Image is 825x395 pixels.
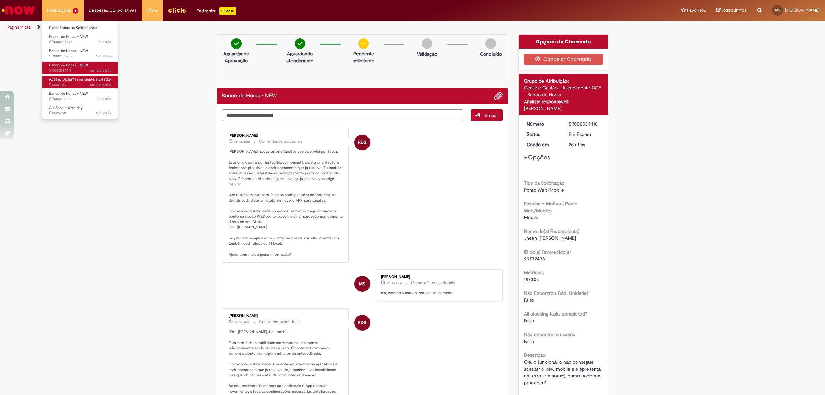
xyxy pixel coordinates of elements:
a: Rascunhos [716,7,747,14]
span: Banco de Horas - NEW [49,63,88,68]
span: R13451047 [49,82,111,88]
div: Opções do Chamado [519,35,608,49]
span: Mobile [524,214,538,221]
span: 2d atrás [97,96,111,102]
a: Aberto SR000517335 : Banco de Horas - NEW [42,90,118,103]
span: 6 [73,8,78,14]
img: check-circle-green.png [231,38,242,49]
span: um dia atrás [90,82,111,87]
p: Aguardando atendimento [283,50,317,64]
span: Falso [524,297,534,303]
div: Raquel De Souza [354,135,370,150]
span: 99732438 [524,256,545,262]
dt: Status [521,131,564,138]
img: img-circle-grey.png [422,38,432,49]
b: Não Encontrou Cód. Unidade? [524,290,589,296]
span: SR000534418 [49,68,111,73]
a: Aberto SR000534418 : Banco de Horas - NEW [42,62,118,74]
span: Favoritos [687,7,706,14]
time: 18/08/2025 17:21:02 [96,110,111,116]
a: Aberto R13451047 : Acesso Sistemas de Gente e Gestão [42,76,118,88]
div: Padroniza [197,7,236,15]
span: Enviar [485,112,498,118]
b: ID do(a) Favorecido(a) [524,249,571,255]
time: 26/08/2025 17:40:38 [97,96,111,102]
span: Banco de Horas - NEW [49,48,88,53]
div: Grupo de Atribuição: [524,77,603,84]
span: SR000532932 [49,54,111,59]
div: Gente e Gestão - Atendimento GGE - Banco de Horas [524,84,603,98]
p: +GenAi [219,7,236,15]
span: Olá, o funcionário não consegue acessar o new mobile ele apresenta um erro (em anexo), como podem... [524,359,603,386]
span: 10d atrás [96,110,111,116]
div: 26/08/2025 17:07:57 [569,141,601,148]
h2: Banco de Horas - NEW Histórico de tíquete [222,93,277,99]
button: Cancelar Chamado [524,54,603,65]
p: olá, esse erro não aparece no treinamento [381,290,495,296]
span: R13426110 [49,110,111,116]
span: um dia atrás [386,281,403,285]
img: img-circle-grey.png [485,38,496,49]
div: Em Espera [569,131,601,138]
time: 27/08/2025 16:20:50 [96,54,111,59]
span: Banco de Horas - NEW [49,34,88,39]
span: Despesas Corporativas [89,7,136,14]
div: [PERSON_NAME] [229,314,343,318]
span: 2d atrás [569,141,585,148]
div: Mariana Stephany Zani Da Silva [354,276,370,292]
b: Não encontrei o usuário [524,331,575,338]
ul: Requisições [42,21,118,119]
span: More [147,7,157,14]
span: SR000517335 [49,96,111,102]
p: Validação [417,51,437,57]
b: Descrição [524,352,546,358]
span: [PERSON_NAME] [785,7,820,13]
span: RDS [358,134,366,151]
b: Tipo da Solicitação [524,180,564,186]
span: um dia atrás [90,68,111,73]
img: circle-minus.png [358,38,369,49]
time: 27/08/2025 09:30:39 [90,82,111,87]
span: MS [775,8,780,12]
span: Falso [524,318,534,324]
small: Comentários adicionais [411,280,455,286]
a: Aberto SR000537897 : Banco de Horas - NEW [42,33,118,46]
div: SR000534418 [569,120,601,127]
span: 19h atrás [96,54,111,59]
span: um dia atrás [234,140,250,144]
time: 28/08/2025 09:45:29 [97,39,111,44]
a: Aberto R13426110 : Ausências Workday [42,104,118,117]
span: 2h atrás [97,39,111,44]
time: 27/08/2025 11:22:11 [234,140,250,144]
span: RDS [358,314,366,331]
b: Matrícula [524,269,544,276]
a: Página inicial [8,24,31,30]
time: 26/08/2025 17:07:57 [569,141,585,148]
dt: Criado em [521,141,564,148]
span: Banco de Horas - NEW [49,91,88,96]
img: check-circle-green.png [295,38,305,49]
p: Pendente solicitante [347,50,380,64]
span: Acesso Sistemas de Gente e Gestão [49,77,111,82]
span: 187303 [524,276,539,282]
p: Concluído [480,51,502,57]
span: um dia atrás [234,320,250,324]
p: Aguardando Aprovação [220,50,253,64]
ul: Trilhas de página [5,21,545,34]
span: Jhean [PERSON_NAME] [524,235,576,241]
div: [PERSON_NAME] [229,134,343,138]
time: 26/08/2025 17:50:34 [234,320,250,324]
span: Falso [524,338,534,344]
span: MS [359,276,365,292]
img: click_logo_yellow_360x200.png [168,5,186,15]
button: Adicionar anexos [494,92,503,100]
div: Analista responsável: [524,98,603,105]
b: Escolha o Motivo ( Ponto Web/Mobile) [524,201,577,214]
b: Nome do(a) Favorecido(a) [524,228,579,234]
div: Raquel De Souza [354,315,370,331]
button: Enviar [471,109,503,121]
span: SR000537897 [49,39,111,45]
small: Comentários adicionais [259,319,303,325]
span: Rascunhos [722,7,747,13]
img: ServiceNow [1,3,36,17]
